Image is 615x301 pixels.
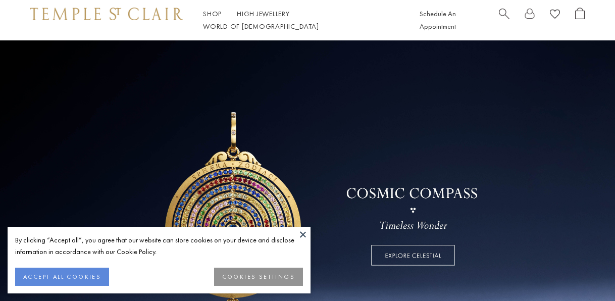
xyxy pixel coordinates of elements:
a: World of [DEMOGRAPHIC_DATA]World of [DEMOGRAPHIC_DATA] [203,22,319,31]
nav: Main navigation [203,8,397,33]
div: By clicking “Accept all”, you agree that our website can store cookies on your device and disclos... [15,234,303,258]
a: Open Shopping Bag [575,8,585,33]
a: High JewelleryHigh Jewellery [237,9,290,18]
a: Search [499,8,509,33]
a: ShopShop [203,9,222,18]
a: View Wishlist [550,8,560,23]
a: Schedule An Appointment [420,9,456,31]
button: COOKIES SETTINGS [214,268,303,286]
img: Temple St. Clair [30,8,183,20]
button: ACCEPT ALL COOKIES [15,268,109,286]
